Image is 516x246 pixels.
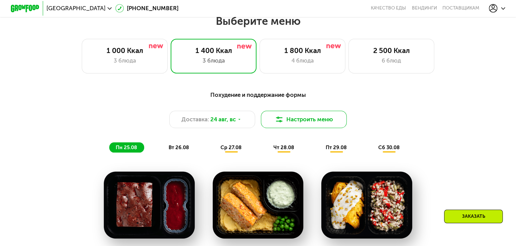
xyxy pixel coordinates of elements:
span: сб 30.08 [378,144,400,151]
h2: Выберите меню [23,14,493,28]
span: пт 29.08 [326,144,347,151]
div: поставщикам [442,5,479,11]
div: 1 000 Ккал [89,46,160,55]
span: [GEOGRAPHIC_DATA] [46,5,106,11]
span: вт 26.08 [169,144,189,151]
span: Доставка: [181,115,209,124]
div: 1 400 Ккал [178,46,249,55]
div: Похудение и поддержание формы [46,90,470,99]
div: 3 блюда [178,56,249,65]
button: Настроить меню [261,111,347,128]
div: Заказать [444,210,503,223]
span: 24 авг, вс [210,115,236,124]
a: [PHONE_NUMBER] [115,4,178,13]
div: 3 блюда [89,56,160,65]
div: 6 блюд [356,56,427,65]
a: Вендинги [412,5,437,11]
div: 4 блюда [267,56,338,65]
div: 2 500 Ккал [356,46,427,55]
a: Качество еды [371,5,406,11]
span: пн 25.08 [116,144,137,151]
span: чт 28.08 [273,144,294,151]
div: 1 800 Ккал [267,46,338,55]
span: ср 27.08 [221,144,242,151]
